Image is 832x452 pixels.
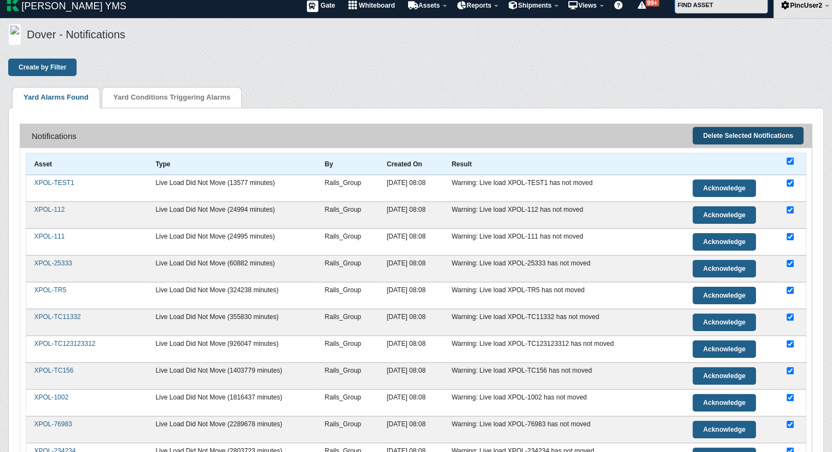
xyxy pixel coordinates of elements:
[693,206,755,224] a: Acknowledge
[359,2,395,9] span: Whiteboard
[26,362,806,389] tr: Live load XPOL-TC156 has not moved
[578,2,597,9] span: Views
[26,202,806,229] tr: Live load XPOL-112 has not moved
[418,2,440,9] span: Assets
[148,362,317,389] td: Live Load Did Not Move (1403779 minutes)
[379,282,444,309] td: [DATE] 08:08
[444,256,685,282] td: Warning: Live load XPOL-25333 has not moved
[26,229,806,256] tr: Live load XPOL-111 has not moved
[444,202,685,229] td: Warning: Live load XPOL-112 has not moved
[693,367,755,385] a: Acknowledge
[148,175,317,202] td: Live Load Did Not Move (13577 minutes)
[444,309,685,335] td: Warning: Live load XPOL-TC11332 has not moved
[317,309,379,335] td: Rails_Group
[379,309,444,335] td: [DATE] 08:08
[444,362,685,389] td: Warning: Live load XPOL-TC156 has not moved
[693,394,755,412] a: Acknowledge
[148,389,317,416] td: Live Load Did Not Move (1816437 minutes)
[26,256,806,282] tr: Live load XPOL-25333 has not moved
[26,282,806,309] tr: Live load XPOL-TR5 has not moved
[27,27,818,45] h5: Dover - Notifications
[693,260,755,277] a: Acknowledge
[34,259,72,267] a: XPOL-25333
[34,393,68,401] a: XPOL-1002
[693,421,755,438] a: Acknowledge
[379,362,444,389] td: [DATE] 08:08
[379,202,444,229] td: [DATE] 08:08
[444,282,685,309] td: Warning: Live load XPOL-TR5 has not moved
[148,202,317,229] td: Live Load Did Not Move (24994 minutes)
[317,153,379,175] th: By
[379,335,444,362] td: [DATE] 08:08
[317,335,379,362] td: Rails_Group
[148,153,317,175] th: Type
[34,367,73,374] a: XPOL-TC156
[28,132,210,140] div: Notifications
[26,335,806,362] tr: Live load XPOL-TC123123312 has not moved
[34,313,80,321] a: XPOL-TC11332
[34,206,65,213] a: XPOL-112
[317,229,379,256] td: Rails_Group
[444,389,685,416] td: Warning: Live load XPOL-1002 has not moved
[693,314,755,331] a: Acknowledge
[317,202,379,229] td: Rails_Group
[444,416,685,443] td: Warning: Live load XPOL-76983 has not moved
[317,282,379,309] td: Rails_Group
[693,127,804,144] button: Delete Selected Notifications
[148,229,317,256] td: Live Load Did Not Move (24995 minutes)
[321,2,335,9] span: Gate
[467,2,491,9] span: Reports
[26,175,806,202] tr: Live load XPOL-TEST1 has not moved
[379,389,444,416] td: [DATE] 08:08
[379,256,444,282] td: [DATE] 08:08
[518,2,551,9] span: Shipments
[26,389,806,416] tr: Live load XPOL-1002 has not moved
[148,335,317,362] td: Live Load Did Not Move (926047 minutes)
[148,282,317,309] td: Live Load Did Not Move (324238 minutes)
[148,416,317,443] td: Live Load Did Not Move (2289678 minutes)
[379,175,444,202] td: [DATE] 08:08
[148,256,317,282] td: Live Load Did Not Move (60882 minutes)
[26,153,148,175] th: Asset
[8,24,21,45] img: logo_kft-dov.png
[444,175,685,202] td: Warning: Live load XPOL-TEST1 has not moved
[34,286,66,294] a: XPOL-TR5
[379,416,444,443] td: [DATE] 08:08
[34,340,95,347] a: XPOL-TC123123312
[790,2,822,9] span: PincUser2
[693,340,755,358] a: Acknowledge
[34,420,72,428] a: XPOL-76983
[317,416,379,443] td: Rails_Group
[317,175,379,202] td: Rails_Group
[24,93,89,101] a: Yard Alarms Found
[113,93,230,101] a: Yard Conditions Triggering Alarms
[34,179,74,187] a: XPOL-TEST1
[693,179,755,197] a: Acknowledge
[444,153,685,175] th: Result
[34,233,65,240] a: XPOL-111
[317,256,379,282] td: Rails_Group
[26,416,806,443] tr: Live load XPOL-76983 has not moved
[8,59,77,76] a: Create by Filter
[26,309,806,335] tr: Live load XPOL-TC11332 has not moved
[444,229,685,256] td: Warning: Live load XPOL-111 has not moved
[21,1,126,11] span: [PERSON_NAME] YMS
[693,233,755,251] a: Acknowledge
[379,153,444,175] th: Created On
[444,335,685,362] td: Warning: Live load XPOL-TC123123312 has not moved
[317,362,379,389] td: Rails_Group
[379,229,444,256] td: [DATE] 08:08
[693,287,755,304] a: Acknowledge
[317,389,379,416] td: Rails_Group
[148,309,317,335] td: Live Load Did Not Move (355830 minutes)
